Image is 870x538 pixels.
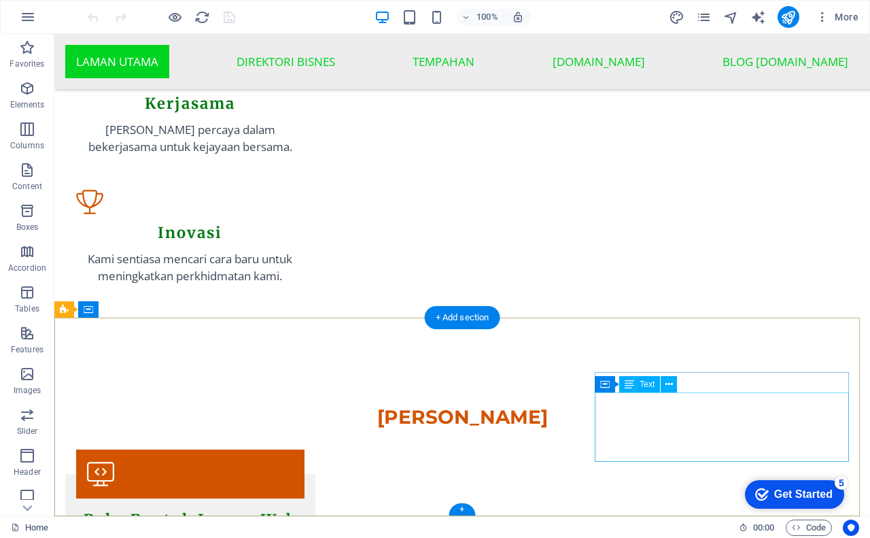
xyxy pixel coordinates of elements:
button: Usercentrics [843,520,859,536]
button: More [810,6,864,28]
i: Reload page [194,10,210,25]
p: Tables [15,303,39,314]
p: Boxes [16,222,39,233]
button: design [669,9,685,25]
button: navigator [723,9,739,25]
p: Content [12,181,42,192]
div: 5 [97,3,111,16]
span: : [763,522,765,533]
div: Get Started [37,15,95,27]
button: reload [194,9,210,25]
button: publish [778,6,799,28]
div: + Add section [425,306,500,329]
button: pages [696,9,712,25]
p: Images [14,385,41,396]
button: Code [786,520,832,536]
i: Navigator [723,10,739,25]
span: Text [640,380,655,388]
i: AI Writer [750,10,766,25]
p: Header [14,467,41,477]
span: 00 00 [753,520,774,536]
span: More [816,10,858,24]
p: Favorites [10,58,44,69]
i: Design (Ctrl+Alt+Y) [669,10,684,25]
a: Click to cancel selection. Double-click to open Pages [11,520,48,536]
button: text_generator [750,9,767,25]
h6: 100% [476,9,498,25]
p: Accordion [8,263,46,273]
button: 100% [456,9,504,25]
i: Pages (Ctrl+Alt+S) [696,10,712,25]
h6: Session time [739,520,775,536]
i: On resize automatically adjust zoom level to fit chosen device. [512,11,524,23]
i: Publish [780,10,796,25]
p: Columns [10,140,44,151]
p: Slider [17,426,38,437]
p: Features [11,344,43,355]
span: Code [792,520,826,536]
div: Get Started 5 items remaining, 0% complete [7,7,107,35]
p: Elements [10,99,45,110]
div: + [449,503,475,516]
